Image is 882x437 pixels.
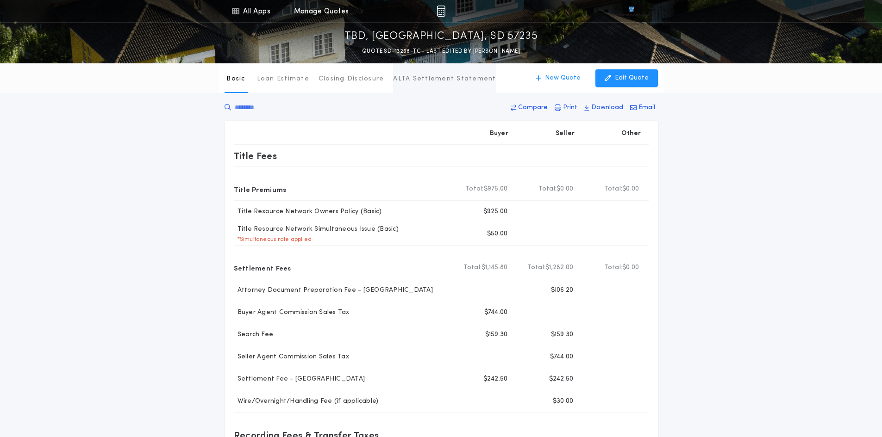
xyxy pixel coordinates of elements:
p: Seller [556,129,575,138]
b: Total: [604,185,623,194]
button: Compare [508,99,550,116]
p: Closing Disclosure [319,74,384,84]
img: vs-icon [612,6,651,16]
p: $744.00 [550,352,574,362]
p: Settlement Fees [234,260,291,275]
p: Compare [518,103,548,112]
p: * Simultaneous rate applied [234,236,312,243]
span: $0.00 [622,263,639,272]
button: Edit Quote [595,69,658,87]
b: Total: [527,263,546,272]
b: Total: [604,263,623,272]
p: $159.30 [551,330,574,339]
span: $0.00 [622,185,639,194]
p: Seller Agent Commission Sales Tax [234,352,349,362]
p: Wire/Overnight/Handling Fee (if applicable) [234,397,379,406]
p: Loan Estimate [257,74,309,84]
p: $242.50 [483,375,508,384]
p: Edit Quote [615,74,649,83]
button: Print [552,99,580,116]
span: $975.00 [484,185,508,194]
p: Attorney Document Preparation Fee - [GEOGRAPHIC_DATA] [234,286,433,295]
p: TBD, [GEOGRAPHIC_DATA], SD 57235 [344,29,538,44]
p: Other [621,129,641,138]
b: Total: [538,185,557,194]
p: Title Resource Network Simultaneous Issue (Basic) [234,225,399,234]
span: $0.00 [557,185,573,194]
b: Total: [463,263,482,272]
p: Title Resource Network Owners Policy (Basic) [234,207,382,216]
p: $744.00 [484,308,508,317]
span: $1,282.00 [545,263,573,272]
img: img [437,6,445,17]
p: QUOTE SD-13268-TC - LAST EDITED BY [PERSON_NAME] [362,47,520,56]
p: Buyer Agent Commission Sales Tax [234,308,350,317]
p: Search Fee [234,330,274,339]
p: Settlement Fee - [GEOGRAPHIC_DATA] [234,375,365,384]
p: New Quote [545,74,581,83]
b: Total: [465,185,484,194]
p: Download [591,103,623,112]
button: Download [582,99,626,116]
p: Buyer [490,129,508,138]
button: Email [627,99,658,116]
p: $925.00 [483,207,508,216]
p: $159.30 [485,330,508,339]
p: Basic [226,74,245,84]
p: Title Fees [234,148,277,163]
p: Email [638,103,655,112]
button: New Quote [526,69,590,87]
p: Title Premiums [234,182,287,197]
p: ALTA Settlement Statement [393,74,496,84]
p: $242.50 [549,375,574,384]
p: $50.00 [487,229,508,239]
p: $106.20 [551,286,574,295]
span: $1,145.80 [482,263,507,272]
p: $30.00 [553,397,574,406]
p: Print [563,103,577,112]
